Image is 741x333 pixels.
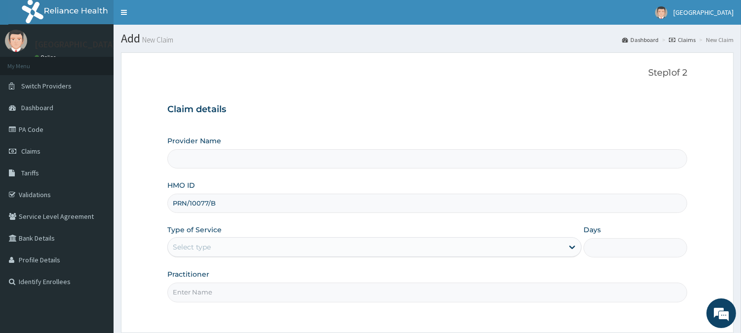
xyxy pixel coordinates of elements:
[121,32,734,45] h1: Add
[697,36,734,44] li: New Claim
[173,242,211,252] div: Select type
[35,40,116,49] p: [GEOGRAPHIC_DATA]
[167,180,195,190] label: HMO ID
[669,36,696,44] a: Claims
[167,104,687,115] h3: Claim details
[21,147,40,156] span: Claims
[167,136,221,146] label: Provider Name
[167,68,687,79] p: Step 1 of 2
[584,225,601,235] label: Days
[167,269,209,279] label: Practitioner
[35,54,58,61] a: Online
[167,225,222,235] label: Type of Service
[21,168,39,177] span: Tariffs
[140,36,173,43] small: New Claim
[5,30,27,52] img: User Image
[21,82,72,90] span: Switch Providers
[655,6,667,19] img: User Image
[622,36,659,44] a: Dashboard
[167,194,687,213] input: Enter HMO ID
[167,283,687,302] input: Enter Name
[673,8,734,17] span: [GEOGRAPHIC_DATA]
[21,103,53,112] span: Dashboard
